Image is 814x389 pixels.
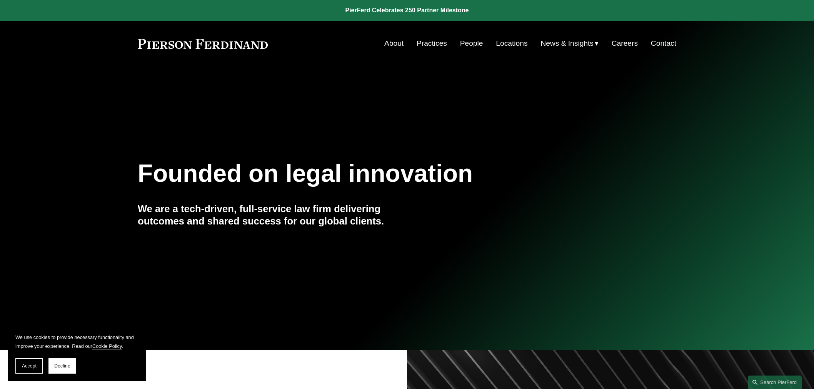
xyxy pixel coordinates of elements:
button: Accept [15,358,43,374]
h1: Founded on legal innovation [138,160,587,188]
span: News & Insights [540,37,594,50]
a: People [460,36,483,51]
a: Locations [496,36,527,51]
a: About [384,36,404,51]
a: Practices [417,36,447,51]
a: folder dropdown [540,36,599,51]
a: Careers [612,36,638,51]
span: Accept [22,363,37,369]
h4: We are a tech-driven, full-service law firm delivering outcomes and shared success for our global... [138,203,407,228]
section: Cookie banner [8,325,146,381]
a: Contact [651,36,676,51]
span: Decline [54,363,70,369]
p: We use cookies to provide necessary functionality and improve your experience. Read our . [15,333,138,351]
button: Decline [48,358,76,374]
a: Search this site [748,376,802,389]
a: Cookie Policy [92,343,122,349]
